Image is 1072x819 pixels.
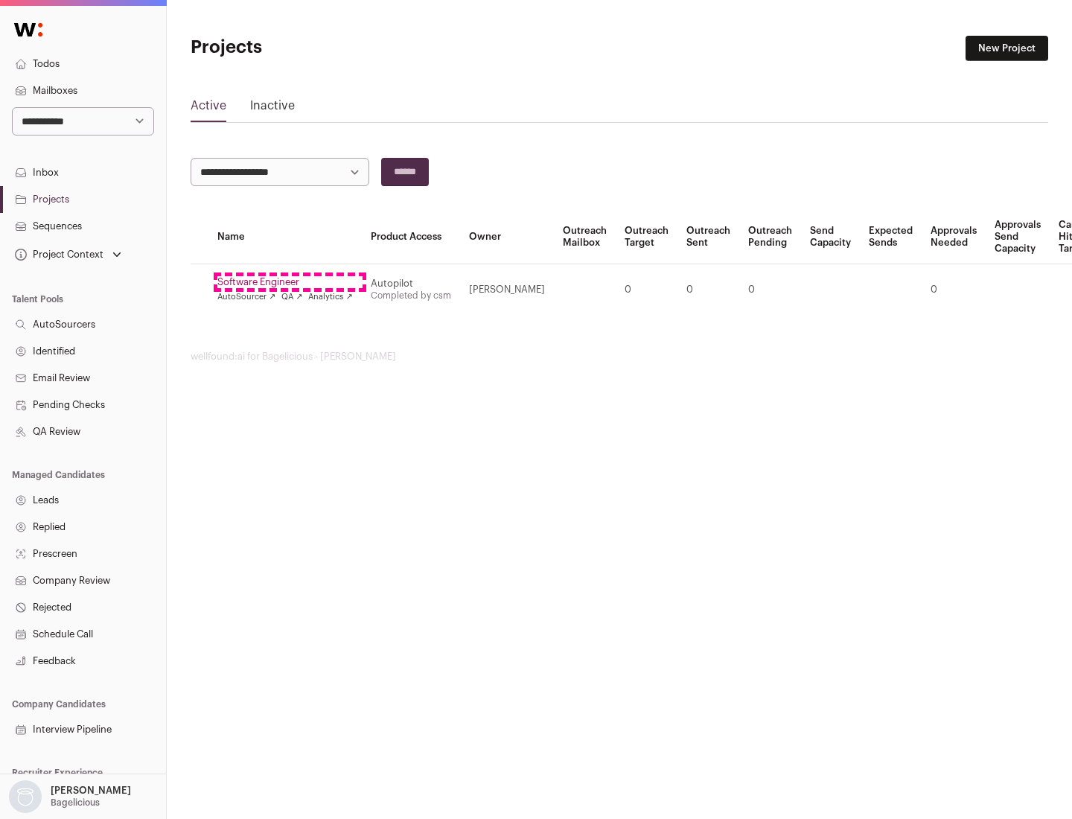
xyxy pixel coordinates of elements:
[922,264,986,316] td: 0
[191,36,476,60] h1: Projects
[616,264,677,316] td: 0
[554,210,616,264] th: Outreach Mailbox
[371,278,451,290] div: Autopilot
[739,210,801,264] th: Outreach Pending
[460,210,554,264] th: Owner
[371,291,451,300] a: Completed by csm
[6,780,134,813] button: Open dropdown
[217,276,353,288] a: Software Engineer
[9,780,42,813] img: nopic.png
[739,264,801,316] td: 0
[191,351,1048,363] footer: wellfound:ai for Bagelicious - [PERSON_NAME]
[801,210,860,264] th: Send Capacity
[966,36,1048,61] a: New Project
[217,291,275,303] a: AutoSourcer ↗
[677,264,739,316] td: 0
[12,249,103,261] div: Project Context
[362,210,460,264] th: Product Access
[250,97,295,121] a: Inactive
[308,291,352,303] a: Analytics ↗
[616,210,677,264] th: Outreach Target
[12,244,124,265] button: Open dropdown
[922,210,986,264] th: Approvals Needed
[51,785,131,797] p: [PERSON_NAME]
[6,15,51,45] img: Wellfound
[677,210,739,264] th: Outreach Sent
[208,210,362,264] th: Name
[281,291,302,303] a: QA ↗
[51,797,100,809] p: Bagelicious
[860,210,922,264] th: Expected Sends
[460,264,554,316] td: [PERSON_NAME]
[191,97,226,121] a: Active
[986,210,1050,264] th: Approvals Send Capacity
